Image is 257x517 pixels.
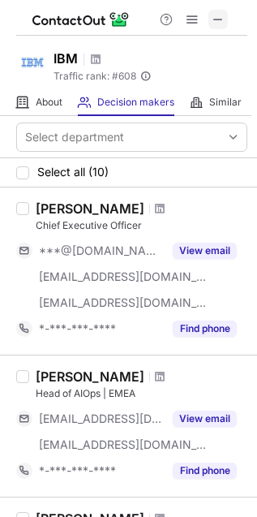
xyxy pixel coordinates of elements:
[39,243,163,258] span: ***@[DOMAIN_NAME]
[36,200,144,217] div: [PERSON_NAME]
[39,411,163,426] span: [EMAIL_ADDRESS][DOMAIN_NAME]
[173,411,237,427] button: Reveal Button
[173,243,237,259] button: Reveal Button
[37,166,109,179] span: Select all (10)
[54,49,78,68] h1: IBM
[25,129,124,145] div: Select department
[209,96,242,109] span: Similar
[36,386,247,401] div: Head of AIOps | EMEA
[173,463,237,479] button: Reveal Button
[173,321,237,337] button: Reveal Button
[16,46,49,79] img: 8c74e071519a15f8e9f8506f73526232
[39,437,208,452] span: [EMAIL_ADDRESS][DOMAIN_NAME]
[97,96,174,109] span: Decision makers
[36,96,62,109] span: About
[36,218,247,233] div: Chief Executive Officer
[39,269,208,284] span: [EMAIL_ADDRESS][DOMAIN_NAME]
[36,368,144,385] div: [PERSON_NAME]
[32,10,130,29] img: ContactOut v5.3.10
[54,71,136,82] span: Traffic rank: # 608
[39,295,208,310] span: [EMAIL_ADDRESS][DOMAIN_NAME]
